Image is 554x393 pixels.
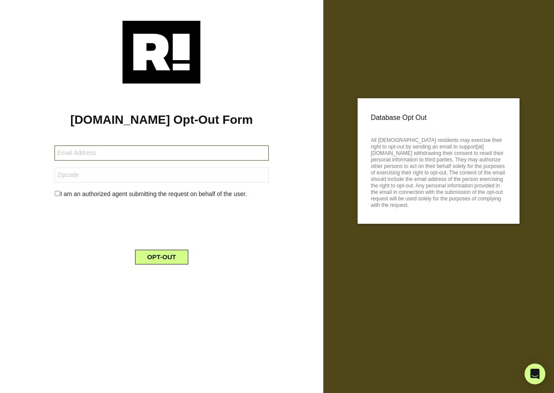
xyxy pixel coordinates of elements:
p: Database Opt Out [371,111,506,124]
iframe: reCAPTCHA [96,206,227,239]
div: Open Intercom Messenger [525,364,545,384]
h1: [DOMAIN_NAME] Opt-Out Form [13,113,310,127]
input: Email Address [55,145,268,161]
div: I am an authorized agent submitting the request on behalf of the user. [48,190,275,199]
p: All [DEMOGRAPHIC_DATA] residents may exercise their right to opt-out by sending an email to suppo... [371,135,506,209]
img: Retention.com [122,21,200,84]
button: OPT-OUT [135,250,188,264]
input: Zipcode [55,168,268,183]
